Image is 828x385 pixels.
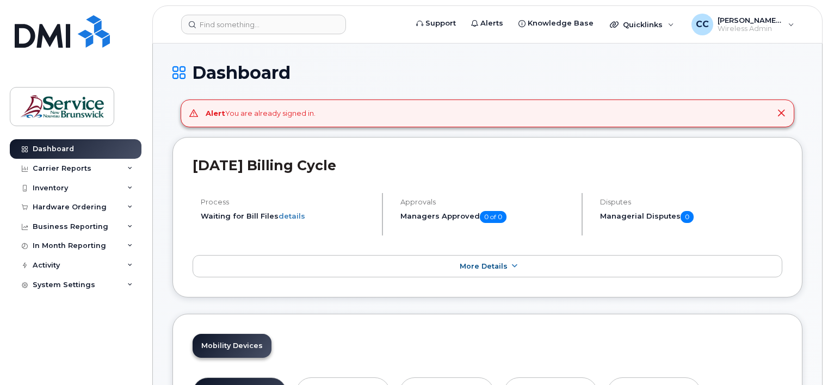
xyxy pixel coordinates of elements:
span: 0 [681,211,694,223]
div: You are already signed in. [206,108,316,119]
h4: Process [201,198,373,206]
span: 0 of 0 [480,211,506,223]
h1: Dashboard [172,63,802,82]
strong: Alert [206,109,225,117]
a: Mobility Devices [193,334,271,358]
li: Waiting for Bill Files [201,211,373,221]
h5: Managers Approved [400,211,572,223]
h5: Managerial Disputes [600,211,782,223]
h4: Approvals [400,198,572,206]
a: details [279,212,305,220]
h2: [DATE] Billing Cycle [193,157,782,173]
h4: Disputes [600,198,782,206]
span: More Details [460,262,508,270]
